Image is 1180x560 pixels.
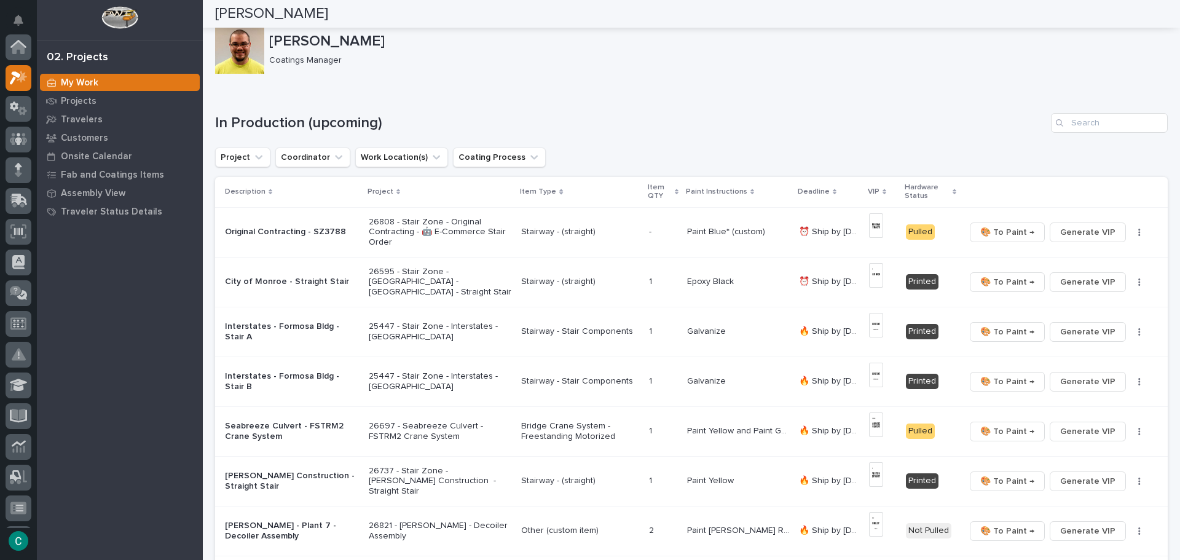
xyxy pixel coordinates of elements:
input: Search [1051,113,1168,133]
span: Generate VIP [1060,325,1115,339]
p: 1 [649,424,655,436]
tr: Seabreeze Culvert - FSTRM2 Crane System26697 - Seabreeze Culvert - FSTRM2 Crane SystemBridge Cran... [215,406,1168,456]
p: Bridge Crane System - Freestanding Motorized [521,421,639,442]
h1: In Production (upcoming) [215,114,1046,132]
button: 🎨 To Paint → [970,322,1045,342]
p: 25447 - Stair Zone - Interstates - [GEOGRAPHIC_DATA] [369,371,511,392]
button: Coordinator [275,148,350,167]
p: 1 [649,473,655,486]
p: 26808 - Stair Zone - Original Contracting - 🤖 E-Commerce Stair Order [369,217,511,248]
p: City of Monroe - Straight Stair [225,277,359,287]
p: [PERSON_NAME] Construction - Straight Stair [225,471,359,492]
span: Generate VIP [1060,474,1115,489]
p: Original Contracting - SZ3788 [225,227,359,237]
span: 🎨 To Paint → [980,275,1034,290]
p: ⏰ Ship by 9/11/25 [799,274,861,287]
p: 🔥 Ship by 9/12/25 [799,424,861,436]
button: Generate VIP [1050,223,1126,242]
button: Generate VIP [1050,272,1126,292]
a: Traveler Status Details [37,202,203,221]
p: 1 [649,324,655,337]
div: Printed [906,324,938,339]
p: Stairway - Stair Components [521,326,639,337]
a: My Work [37,73,203,92]
span: 🎨 To Paint → [980,524,1034,538]
button: 🎨 To Paint → [970,521,1045,541]
span: 🎨 To Paint → [980,474,1034,489]
span: 🎨 To Paint → [980,374,1034,389]
button: Generate VIP [1050,422,1126,441]
span: Generate VIP [1060,424,1115,439]
button: Work Location(s) [355,148,448,167]
p: Galvanize [687,374,728,387]
p: Hardware Status [905,181,950,203]
p: Paint Blue* (custom) [687,224,768,237]
span: Generate VIP [1060,524,1115,538]
p: 🔥 Ship by 9/12/25 [799,324,861,337]
p: Stairway - (straight) [521,476,639,486]
p: Stairway - (straight) [521,277,639,287]
tr: [PERSON_NAME] Construction - Straight Stair26737 - Stair Zone - [PERSON_NAME] Construction - Stra... [215,456,1168,506]
p: Description [225,185,265,199]
p: 🔥 Ship by 9/12/25 [799,523,861,536]
p: 1 [649,274,655,287]
div: Notifications [15,15,31,34]
span: 🎨 To Paint → [980,225,1034,240]
button: 🎨 To Paint → [970,471,1045,491]
p: VIP [868,185,879,199]
p: My Work [61,77,98,89]
p: 🔥 Ship by 9/12/25 [799,473,861,486]
a: Fab and Coatings Items [37,165,203,184]
button: Project [215,148,270,167]
p: Traveler Status Details [61,207,162,218]
button: 🎨 To Paint → [970,422,1045,441]
div: Printed [906,473,938,489]
div: Printed [906,374,938,389]
p: 2 [649,523,656,536]
p: Deadline [798,185,830,199]
p: Epoxy Black [687,274,736,287]
button: Generate VIP [1050,322,1126,342]
tr: Original Contracting - SZ378826808 - Stair Zone - Original Contracting - 🤖 E-Commerce Stair Order... [215,207,1168,257]
button: Notifications [6,7,31,33]
p: Travelers [61,114,103,125]
p: Paint Yellow [687,473,736,486]
p: Onsite Calendar [61,151,132,162]
p: Item Type [520,185,556,199]
tr: Interstates - Formosa Bldg - Stair A25447 - Stair Zone - Interstates - [GEOGRAPHIC_DATA]Stairway ... [215,307,1168,357]
p: [PERSON_NAME] [269,33,1163,50]
a: Onsite Calendar [37,147,203,165]
button: Coating Process [453,148,546,167]
button: Generate VIP [1050,521,1126,541]
span: 🎨 To Paint → [980,424,1034,439]
a: Assembly View [37,184,203,202]
p: Projects [61,96,96,107]
p: 25447 - Stair Zone - Interstates - [GEOGRAPHIC_DATA] [369,321,511,342]
img: Workspace Logo [101,6,138,29]
p: Interstates - Formosa Bldg - Stair B [225,371,359,392]
p: 26595 - Stair Zone - [GEOGRAPHIC_DATA] - [GEOGRAPHIC_DATA] - Straight Stair [369,267,511,298]
a: Travelers [37,110,203,128]
p: [PERSON_NAME] - Plant 7 - Decoiler Assembly [225,521,359,542]
p: 26697 - Seabreeze Culvert - FSTRM2 Crane System [369,421,511,442]
p: Paint Brinkley Red* (custom) [687,523,792,536]
p: 🔥 Ship by 9/12/25 [799,374,861,387]
tr: [PERSON_NAME] - Plant 7 - Decoiler Assembly26821 - [PERSON_NAME] - Decoiler AssemblyOther (custom... [215,506,1168,556]
div: Printed [906,274,938,290]
span: Generate VIP [1060,275,1115,290]
div: 02. Projects [47,51,108,65]
p: Coatings Manager [269,55,1158,66]
h2: [PERSON_NAME] [215,5,328,23]
span: 🎨 To Paint → [980,325,1034,339]
p: Customers [61,133,108,144]
p: 26821 - [PERSON_NAME] - Decoiler Assembly [369,521,511,542]
p: Stairway - (straight) [521,227,639,237]
button: 🎨 To Paint → [970,223,1045,242]
div: Not Pulled [906,523,951,538]
span: Generate VIP [1060,225,1115,240]
tr: City of Monroe - Straight Stair26595 - Stair Zone - [GEOGRAPHIC_DATA] - [GEOGRAPHIC_DATA] - Strai... [215,257,1168,307]
button: 🎨 To Paint → [970,272,1045,292]
p: Stairway - Stair Components [521,376,639,387]
button: 🎨 To Paint → [970,372,1045,392]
